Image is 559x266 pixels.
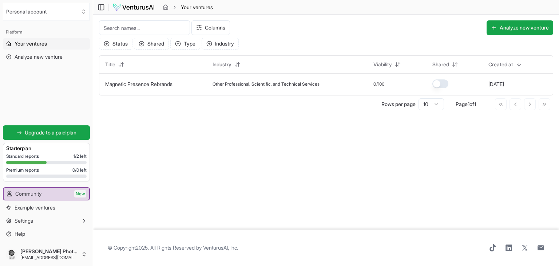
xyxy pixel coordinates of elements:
[373,61,392,68] span: Viability
[4,188,89,200] a: CommunityNew
[163,4,213,11] nav: breadcrumb
[213,61,231,68] span: Industry
[469,101,474,107] span: of
[191,20,230,35] button: Columns
[373,81,376,87] span: 0
[170,38,200,50] button: Type
[74,153,87,159] span: 1 / 2 left
[101,59,128,70] button: Title
[15,40,47,47] span: Your ventures
[99,20,190,35] input: Search names...
[181,4,213,11] span: Your ventures
[3,228,90,240] a: Help
[15,190,41,197] span: Community
[474,101,476,107] span: 1
[15,230,25,238] span: Help
[6,249,17,260] img: ACg8ocLbfoGPA31UoRnZGJajhwbrbu1sHWLF_hk1riZ2OTnkR0qeOEpl=s96-c
[3,202,90,214] a: Example ventures
[108,244,238,251] span: © Copyright 2025 . All Rights Reserved by .
[369,59,405,70] button: Viability
[468,101,469,107] span: 1
[376,81,384,87] span: /100
[456,101,468,107] span: Page
[3,3,90,20] button: Select an organization
[3,26,90,38] div: Platform
[6,153,39,159] span: Standard reports
[488,81,504,88] button: [DATE]
[381,101,416,108] p: Rows per page
[105,81,173,87] a: Magnetic Presence Rebrands
[112,3,155,12] img: logo
[25,129,76,136] span: Upgrade to a paid plan
[203,245,237,251] a: VenturusAI, Inc
[15,204,55,211] span: Example ventures
[134,38,169,50] button: Shared
[6,145,87,152] h3: Starter plan
[213,81,320,87] span: Other Professional, Scientific, and Technical Services
[432,61,449,68] span: Shared
[428,59,462,70] button: Shared
[20,248,78,255] span: [PERSON_NAME] Photography
[105,61,115,68] span: Title
[487,20,553,35] button: Analyze new venture
[3,51,90,63] a: Analyze new venture
[20,255,78,261] span: [EMAIL_ADDRESS][DOMAIN_NAME]
[488,61,513,68] span: Created at
[3,215,90,227] button: Settings
[3,38,90,50] a: Your ventures
[15,217,33,224] span: Settings
[484,59,526,70] button: Created at
[202,38,239,50] button: Industry
[72,167,87,173] span: 0 / 0 left
[208,59,245,70] button: Industry
[74,190,86,197] span: New
[3,246,90,263] button: [PERSON_NAME] Photography[EMAIL_ADDRESS][DOMAIN_NAME]
[6,167,39,173] span: Premium reports
[99,38,132,50] button: Status
[15,53,63,60] span: Analyze new venture
[105,81,173,88] button: Magnetic Presence Rebrands
[3,125,90,140] a: Upgrade to a paid plan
